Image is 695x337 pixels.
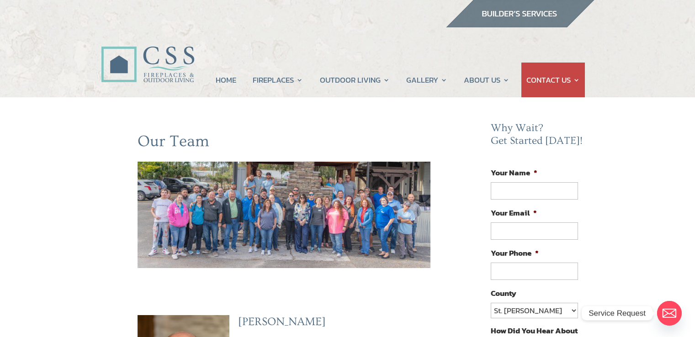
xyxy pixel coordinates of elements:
a: CONTACT US [526,63,580,97]
h1: Our Team [138,132,431,156]
a: ABOUT US [464,63,509,97]
img: team2 [138,162,431,268]
a: HOME [216,63,236,97]
label: County [491,288,516,298]
a: Email [657,301,682,326]
a: FIREPLACES [253,63,303,97]
label: Your Name [491,168,537,178]
img: CSS Fireplaces & Outdoor Living (Formerly Construction Solutions & Supply)- Jacksonville Ormond B... [101,21,194,87]
h2: Why Wait? Get Started [DATE]! [491,122,585,152]
a: GALLERY [406,63,447,97]
label: Your Phone [491,248,539,258]
label: Your Email [491,208,537,218]
a: OUTDOOR LIVING [320,63,390,97]
h3: [PERSON_NAME] [238,315,430,333]
a: builder services construction supply [446,19,594,31]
